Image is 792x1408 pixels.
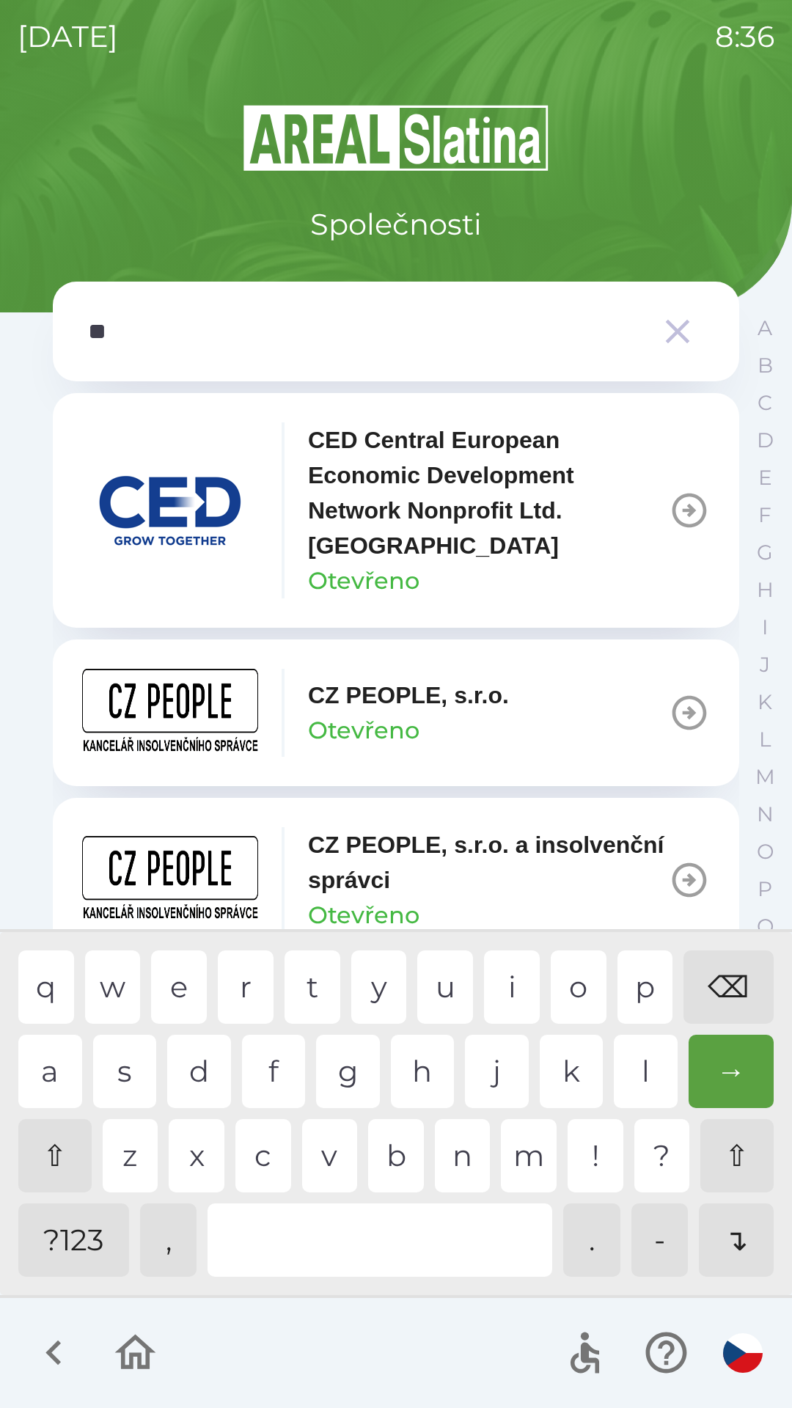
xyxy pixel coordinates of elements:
[758,689,772,715] p: K
[310,202,482,246] p: Společnosti
[308,827,669,898] p: CZ PEOPLE, s.r.o. a insolvenční správci
[757,428,774,453] p: D
[747,683,783,721] button: K
[747,496,783,534] button: F
[757,802,774,827] p: N
[308,422,669,563] p: CED Central European Economic Development Network Nonprofit Ltd. [GEOGRAPHIC_DATA]
[747,833,783,870] button: O
[757,839,774,865] p: O
[747,609,783,646] button: I
[759,727,771,752] p: L
[747,908,783,945] button: Q
[747,347,783,384] button: B
[715,15,774,59] p: 8:36
[308,563,419,598] p: Otevřeno
[53,393,739,628] button: CED Central European Economic Development Network Nonprofit Ltd. [GEOGRAPHIC_DATA]Otevřeno
[53,103,739,173] img: Logo
[755,764,775,790] p: M
[747,534,783,571] button: G
[82,836,258,924] img: f37d935b-a87d-482a-adb0-5a71078820fe.png
[758,353,773,378] p: B
[747,796,783,833] button: N
[308,678,509,713] p: CZ PEOPLE, s.r.o.
[758,876,772,902] p: P
[18,15,118,59] p: [DATE]
[760,652,770,678] p: J
[82,466,258,554] img: d9501dcd-2fae-4a13-a1b3-8010d0152126.png
[747,721,783,758] button: L
[757,540,773,565] p: G
[82,669,258,757] img: 4249d381-2173-4425-b5a7-9c19cab737e4.png
[758,390,772,416] p: C
[747,571,783,609] button: H
[747,422,783,459] button: D
[757,577,774,603] p: H
[723,1333,763,1373] img: cs flag
[53,798,739,962] button: CZ PEOPLE, s.r.o. a insolvenční správciOtevřeno
[747,309,783,347] button: A
[747,384,783,422] button: C
[762,615,768,640] p: I
[758,315,772,341] p: A
[308,713,419,748] p: Otevřeno
[747,870,783,908] button: P
[747,646,783,683] button: J
[758,502,771,528] p: F
[308,898,419,933] p: Otevřeno
[747,758,783,796] button: M
[757,914,774,939] p: Q
[53,639,739,786] button: CZ PEOPLE, s.r.o.Otevřeno
[758,465,772,491] p: E
[747,459,783,496] button: E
